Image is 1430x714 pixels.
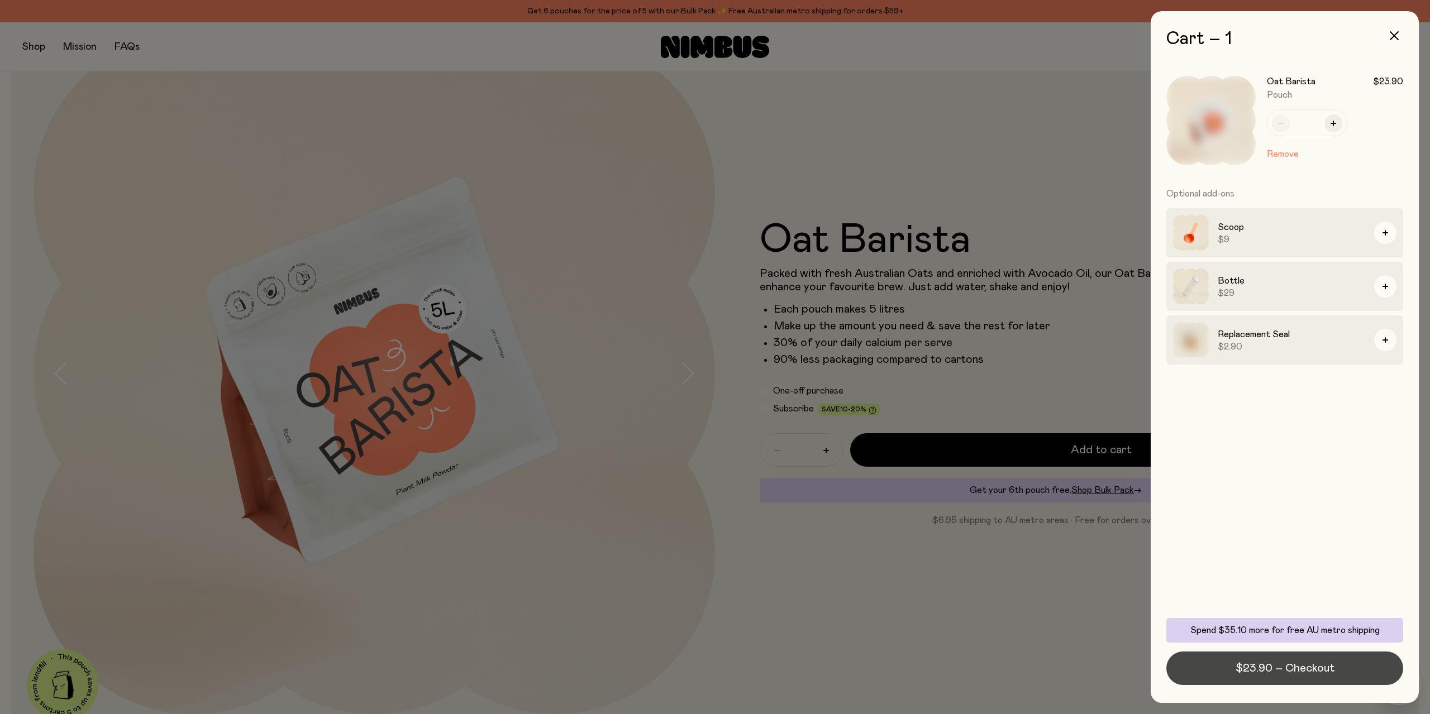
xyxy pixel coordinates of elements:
[1173,625,1396,636] p: Spend $35.10 more for free AU metro shipping
[1166,651,1403,685] button: $23.90 – Checkout
[1166,29,1403,49] h2: Cart – 1
[1218,274,1365,287] h3: Bottle
[1218,341,1365,352] span: $2.90
[1218,328,1365,341] h3: Replacement Seal
[1236,660,1334,676] span: $23.90 – Checkout
[1267,90,1292,99] span: Pouch
[1267,76,1315,87] h3: Oat Barista
[1218,287,1365,299] span: $29
[1166,179,1403,208] h3: Optional add-ons
[1267,147,1299,161] button: Remove
[1218,221,1365,234] h3: Scoop
[1218,234,1365,245] span: $9
[1373,76,1403,87] span: $23.90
